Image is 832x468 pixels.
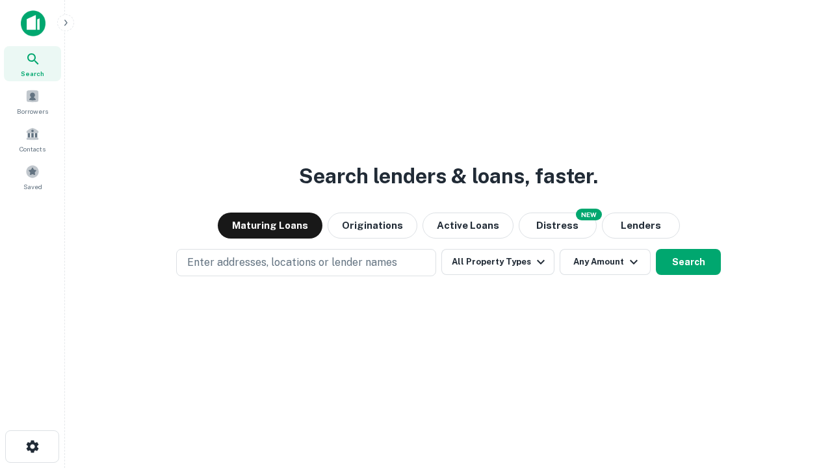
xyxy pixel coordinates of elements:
[19,144,45,154] span: Contacts
[422,213,513,239] button: Active Loans
[328,213,417,239] button: Originations
[21,10,45,36] img: capitalize-icon.png
[441,249,554,275] button: All Property Types
[218,213,322,239] button: Maturing Loans
[299,161,598,192] h3: Search lenders & loans, faster.
[4,122,61,157] a: Contacts
[4,46,61,81] a: Search
[176,249,436,276] button: Enter addresses, locations or lender names
[560,249,651,275] button: Any Amount
[21,68,44,79] span: Search
[23,181,42,192] span: Saved
[4,159,61,194] a: Saved
[519,213,597,239] button: Search distressed loans with lien and other non-mortgage details.
[187,255,397,270] p: Enter addresses, locations or lender names
[4,84,61,119] a: Borrowers
[767,364,832,426] iframe: Chat Widget
[17,106,48,116] span: Borrowers
[576,209,602,220] div: NEW
[656,249,721,275] button: Search
[602,213,680,239] button: Lenders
